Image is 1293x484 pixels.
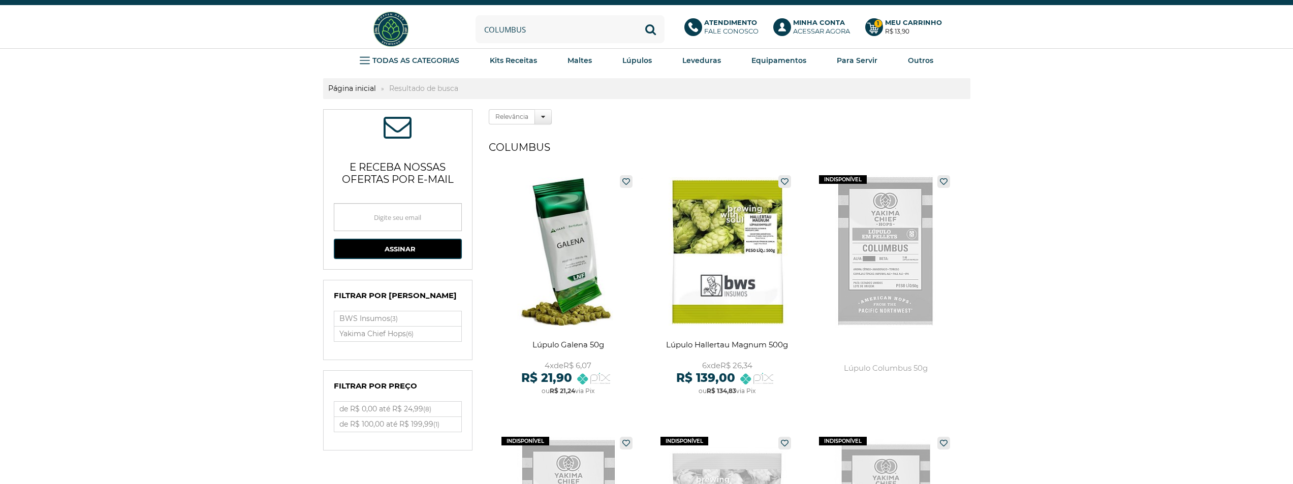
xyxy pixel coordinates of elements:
[384,84,463,93] strong: Resultado de busca
[501,437,549,445] span: indisponível
[490,56,537,65] strong: Kits Receitas
[819,175,867,184] span: indisponível
[793,18,850,36] p: Acessar agora
[334,291,462,306] h4: Filtrar por [PERSON_NAME]
[334,327,461,341] label: Yakima Chief Hops
[334,239,462,259] button: Assinar
[334,417,461,432] label: de R$ 100,00 até R$ 199,99
[334,381,462,396] h4: Filtrar por Preço
[423,405,431,413] small: (8)
[682,56,721,65] strong: Leveduras
[773,18,855,41] a: Minha ContaAcessar agora
[682,53,721,68] a: Leveduras
[885,18,942,26] b: Meu Carrinho
[622,53,652,68] a: Lúpulos
[494,170,643,406] a: Lúpulo Galena 50g
[372,10,410,48] img: Hopfen Haus BrewShop
[653,170,802,406] a: Lúpulo Hallertau Magnum 500g
[390,315,398,322] small: (3)
[793,18,845,26] b: Minha Conta
[334,148,462,193] p: e receba nossas ofertas por e-mail
[360,53,459,68] a: TODAS AS CATEGORIAS
[660,437,708,445] span: indisponível
[372,56,459,65] strong: TODAS AS CATEGORIAS
[384,120,412,138] span: ASSINE NOSSA NEWSLETTER
[323,84,381,93] a: Página inicial
[433,421,439,428] small: (1)
[837,56,877,65] strong: Para Servir
[489,137,970,157] h1: columbus
[684,18,763,41] a: AtendimentoFale conosco
[567,56,592,65] strong: Maltes
[476,15,665,43] input: Digite o que você procura
[334,327,461,341] a: Yakima Chief Hops(6)
[334,311,461,326] label: BWS Insumos
[811,170,960,406] a: Lúpulo Columbus 50g
[334,311,461,326] a: BWS Insumos(3)
[334,402,461,416] label: de R$ 0,00 até R$ 24,99
[874,19,882,28] strong: 1
[908,53,933,68] a: Outros
[885,27,909,35] strong: R$ 13,90
[489,109,535,124] label: Relevância
[704,18,759,36] p: Fale conosco
[751,56,806,65] strong: Equipamentos
[704,18,757,26] b: Atendimento
[819,437,867,445] span: indisponível
[406,330,414,338] small: (6)
[637,15,665,43] button: Buscar
[334,402,461,416] a: de R$ 0,00 até R$ 24,99(8)
[751,53,806,68] a: Equipamentos
[567,53,592,68] a: Maltes
[837,53,877,68] a: Para Servir
[334,417,461,432] a: de R$ 100,00 até R$ 199,99(1)
[908,56,933,65] strong: Outros
[334,203,462,231] input: Digite seu email
[490,53,537,68] a: Kits Receitas
[622,56,652,65] strong: Lúpulos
